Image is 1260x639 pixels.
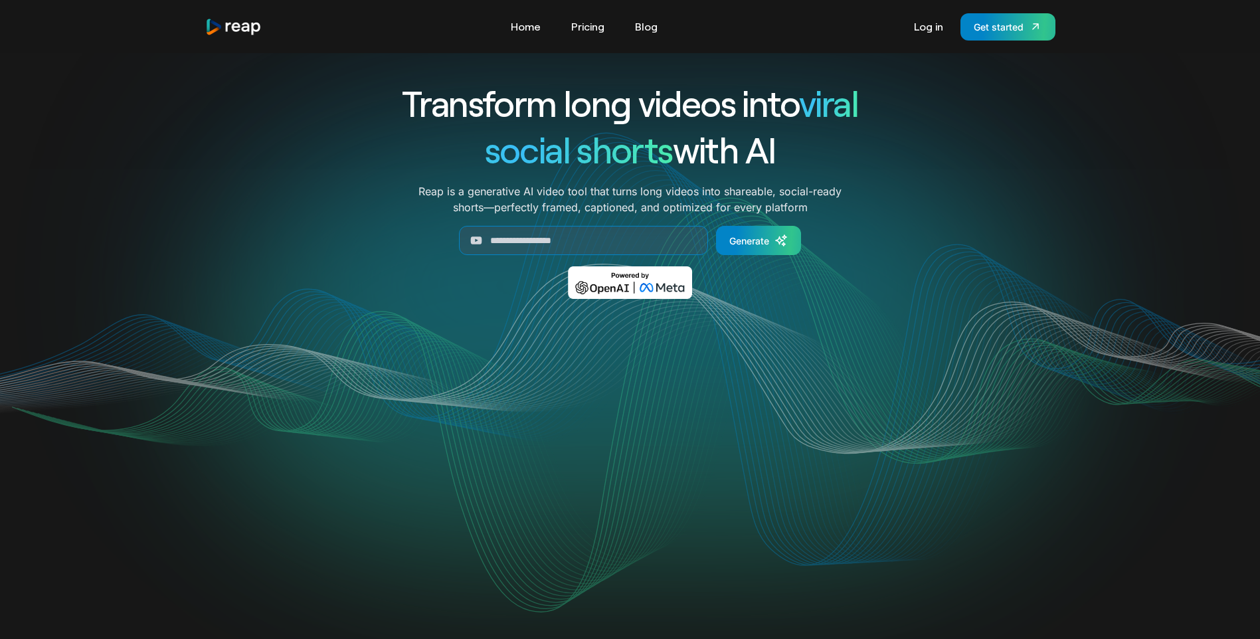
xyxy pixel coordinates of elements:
[205,18,262,36] a: home
[716,226,801,255] a: Generate
[354,226,907,255] form: Generate Form
[568,266,692,299] img: Powered by OpenAI & Meta
[960,13,1055,41] a: Get started
[729,234,769,248] div: Generate
[907,16,950,37] a: Log in
[485,128,673,171] span: social shorts
[205,18,262,36] img: reap logo
[504,16,547,37] a: Home
[354,80,907,126] h1: Transform long videos into
[363,318,897,586] video: Your browser does not support the video tag.
[628,16,664,37] a: Blog
[418,183,842,215] p: Reap is a generative AI video tool that turns long videos into shareable, social-ready shorts—per...
[565,16,611,37] a: Pricing
[974,20,1024,34] div: Get started
[799,81,858,124] span: viral
[354,126,907,173] h1: with AI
